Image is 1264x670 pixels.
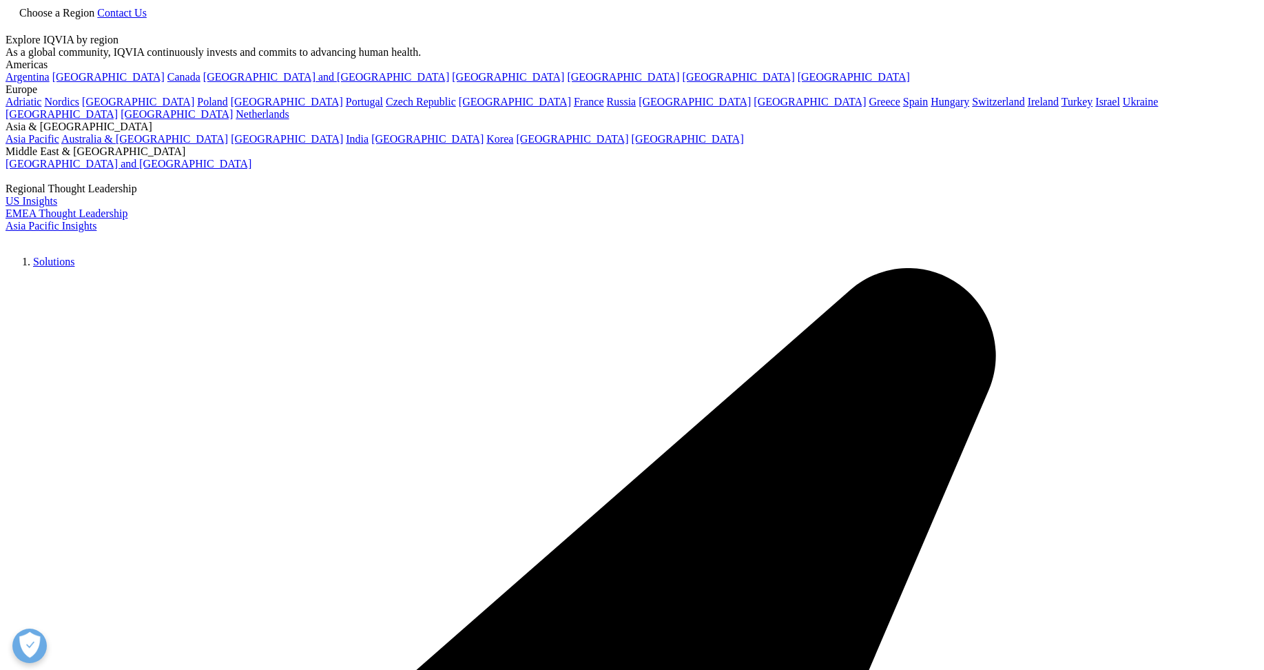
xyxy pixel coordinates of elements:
button: Ava eelistused [12,629,47,663]
div: Americas [6,59,1258,71]
div: Regional Thought Leadership [6,183,1258,195]
a: [GEOGRAPHIC_DATA] [683,71,795,83]
a: Canada [167,71,200,83]
a: Australia & [GEOGRAPHIC_DATA] [61,133,228,145]
a: [GEOGRAPHIC_DATA] [52,71,165,83]
a: Israel [1095,96,1120,108]
div: As a global community, IQVIA continuously invests and commits to advancing human health. [6,46,1258,59]
a: Asia Pacific [6,133,59,145]
a: Asia Pacific Insights [6,220,96,232]
a: Solutions [33,256,74,267]
a: [GEOGRAPHIC_DATA] [798,71,910,83]
a: Ukraine [1123,96,1159,108]
a: [GEOGRAPHIC_DATA] [231,133,343,145]
a: Korea [486,133,513,145]
a: [GEOGRAPHIC_DATA] [121,108,233,120]
a: [GEOGRAPHIC_DATA] [632,133,744,145]
a: [GEOGRAPHIC_DATA] [567,71,679,83]
a: [GEOGRAPHIC_DATA] [754,96,866,108]
a: [GEOGRAPHIC_DATA] and [GEOGRAPHIC_DATA] [6,158,251,170]
a: France [574,96,604,108]
div: Middle East & [GEOGRAPHIC_DATA] [6,145,1258,158]
a: Russia [607,96,636,108]
a: [GEOGRAPHIC_DATA] [639,96,751,108]
div: Europe [6,83,1258,96]
a: [GEOGRAPHIC_DATA] [452,71,564,83]
a: Adriatic [6,96,41,108]
a: EMEA Thought Leadership [6,207,127,219]
a: Spain [903,96,928,108]
a: Portugal [346,96,383,108]
a: Hungary [931,96,969,108]
a: [GEOGRAPHIC_DATA] [371,133,484,145]
a: [GEOGRAPHIC_DATA] [459,96,571,108]
a: [GEOGRAPHIC_DATA] [6,108,118,120]
a: [GEOGRAPHIC_DATA] [82,96,194,108]
a: Contact Us [97,7,147,19]
a: [GEOGRAPHIC_DATA] and [GEOGRAPHIC_DATA] [203,71,449,83]
div: Explore IQVIA by region [6,34,1258,46]
a: Argentina [6,71,50,83]
div: Asia & [GEOGRAPHIC_DATA] [6,121,1258,133]
a: Ireland [1028,96,1059,108]
a: [GEOGRAPHIC_DATA] [231,96,343,108]
a: Poland [197,96,227,108]
a: Turkey [1061,96,1093,108]
a: [GEOGRAPHIC_DATA] [516,133,628,145]
a: US Insights [6,195,57,207]
span: Choose a Region [19,7,94,19]
a: Switzerland [972,96,1024,108]
a: Nordics [44,96,79,108]
a: Czech Republic [386,96,456,108]
a: Greece [869,96,900,108]
a: Netherlands [236,108,289,120]
a: India [346,133,369,145]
